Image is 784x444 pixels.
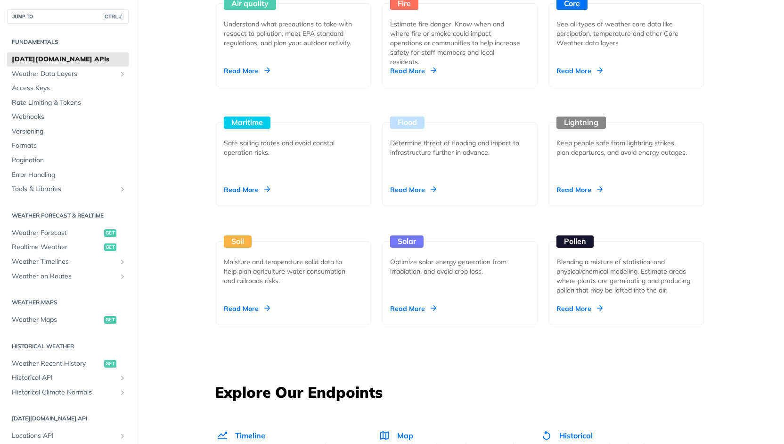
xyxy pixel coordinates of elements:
[7,298,129,307] h2: Weather Maps
[12,112,126,122] span: Webhooks
[7,240,129,254] a: Realtime Weatherget
[119,258,126,266] button: Show subpages for Weather Timelines
[7,9,129,24] button: JUMP TOCTRL-/
[7,255,129,269] a: Weather TimelinesShow subpages for Weather Timelines
[12,431,116,441] span: Locations API
[7,125,129,139] a: Versioning
[7,81,129,95] a: Access Keys
[104,316,116,324] span: get
[7,52,129,67] a: [DATE][DOMAIN_NAME] APIs
[7,357,129,371] a: Weather Recent Historyget
[224,19,356,48] div: Understand what precautions to take with respect to pollution, meet EPA standard regulations, and...
[397,431,413,440] span: Map
[556,138,688,157] div: Keep people safe from lightning strikes, plan departures, and avoid energy outages.
[556,185,603,194] div: Read More
[224,185,270,194] div: Read More
[212,87,375,206] a: Maritime Safe sailing routes and avoid coastal operation risks. Read More
[390,235,424,248] div: Solar
[7,385,129,400] a: Historical Climate NormalsShow subpages for Historical Climate Normals
[119,389,126,396] button: Show subpages for Historical Climate Normals
[7,153,129,168] a: Pagination
[378,206,541,325] a: Solar Optimize solar energy generation from irradiation, and avoid crop loss. Read More
[7,67,129,81] a: Weather Data LayersShow subpages for Weather Data Layers
[119,374,126,382] button: Show subpages for Historical API
[556,235,594,248] div: Pollen
[235,431,265,440] span: Timeline
[7,96,129,110] a: Rate Limiting & Tokens
[556,66,603,75] div: Read More
[7,269,129,284] a: Weather on RoutesShow subpages for Weather on Routes
[104,243,116,251] span: get
[12,228,102,238] span: Weather Forecast
[12,98,126,108] span: Rate Limiting & Tokens
[7,38,129,46] h2: Fundamentals
[556,304,603,313] div: Read More
[224,257,356,285] div: Moisture and temperature solid data to help plan agriculture water consumption and railroads risks.
[119,185,126,193] button: Show subpages for Tools & Libraries
[390,257,522,276] div: Optimize solar energy generation from irradiation, and avoid crop loss.
[559,431,593,440] span: Historical
[119,70,126,78] button: Show subpages for Weather Data Layers
[12,184,116,194] span: Tools & Libraries
[12,315,102,325] span: Weather Maps
[119,432,126,440] button: Show subpages for Locations API
[119,273,126,280] button: Show subpages for Weather on Routes
[12,55,126,64] span: [DATE][DOMAIN_NAME] APIs
[224,66,270,75] div: Read More
[556,19,688,48] div: See all types of weather core data like percipation, temperature and other Core Weather data layers
[12,243,102,252] span: Realtime Weather
[390,19,522,67] div: Estimate fire danger. Know when and where fire or smoke could impact operations or communities to...
[12,388,116,397] span: Historical Climate Normals
[390,304,436,313] div: Read More
[104,360,116,368] span: get
[12,257,116,267] span: Weather Timelines
[545,87,708,206] a: Lightning Keep people safe from lightning strikes, plan departures, and avoid energy outages. Rea...
[390,66,436,75] div: Read More
[545,206,708,325] a: Pollen Blending a mixture of statistical and physical/chemical modeling. Estimate areas where pla...
[103,13,123,20] span: CTRL-/
[7,429,129,443] a: Locations APIShow subpages for Locations API
[390,117,425,129] div: Flood
[104,229,116,237] span: get
[7,313,129,327] a: Weather Mapsget
[7,371,129,385] a: Historical APIShow subpages for Historical API
[12,84,126,93] span: Access Keys
[390,138,522,157] div: Determine threat of flooding and impact to infrastructure further in advance.
[215,382,705,402] h3: Explore Our Endpoints
[224,117,270,129] div: Maritime
[12,373,116,383] span: Historical API
[7,110,129,124] a: Webhooks
[390,185,436,194] div: Read More
[541,430,552,441] img: Historical
[212,206,375,325] a: Soil Moisture and temperature solid data to help plan agriculture water consumption and railroads...
[12,156,126,165] span: Pagination
[224,235,252,248] div: Soil
[7,414,129,423] h2: [DATE][DOMAIN_NAME] API
[217,430,228,441] img: Timeline
[12,69,116,79] span: Weather Data Layers
[7,342,129,351] h2: Historical Weather
[556,257,696,295] div: Blending a mixture of statistical and physical/chemical modeling. Estimate areas where plants are...
[379,430,390,441] img: Map
[378,87,541,206] a: Flood Determine threat of flooding and impact to infrastructure further in advance. Read More
[7,168,129,182] a: Error Handling
[7,139,129,153] a: Formats
[12,170,126,180] span: Error Handling
[7,226,129,240] a: Weather Forecastget
[12,359,102,369] span: Weather Recent History
[224,138,356,157] div: Safe sailing routes and avoid coastal operation risks.
[12,141,126,151] span: Formats
[556,117,606,129] div: Lightning
[12,272,116,281] span: Weather on Routes
[12,127,126,136] span: Versioning
[7,211,129,220] h2: Weather Forecast & realtime
[7,182,129,196] a: Tools & LibrariesShow subpages for Tools & Libraries
[224,304,270,313] div: Read More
